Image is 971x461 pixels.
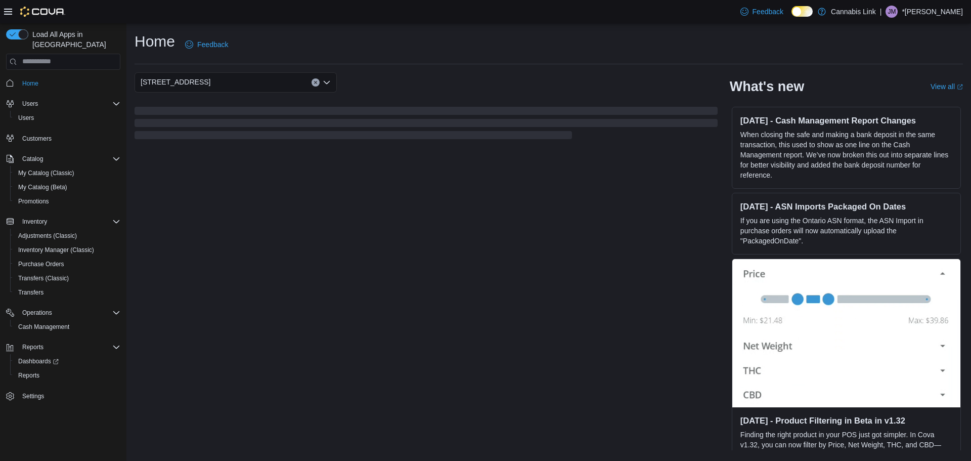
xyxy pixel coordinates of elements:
p: When closing the safe and making a bank deposit in the same transaction, this used to show as one... [740,130,952,180]
h3: [DATE] - Cash Management Report Changes [740,115,952,125]
p: | [880,6,882,18]
span: Settings [18,390,120,402]
span: My Catalog (Classic) [18,169,74,177]
button: Reports [18,341,48,353]
a: Dashboards [14,355,63,367]
span: Catalog [18,153,120,165]
span: My Catalog (Classic) [14,167,120,179]
span: Purchase Orders [18,260,64,268]
button: Transfers (Classic) [10,271,124,285]
button: Operations [2,306,124,320]
span: Promotions [18,197,49,205]
button: Users [2,97,124,111]
span: Customers [22,135,52,143]
span: Feedback [197,39,228,50]
button: Inventory [18,216,51,228]
a: Adjustments (Classic) [14,230,81,242]
p: If you are using the Ontario ASN format, the ASN Import in purchase orders will now automatically... [740,216,952,246]
button: Inventory Manager (Classic) [10,243,124,257]
button: Catalog [18,153,47,165]
span: Operations [22,309,52,317]
span: Users [22,100,38,108]
a: View allExternal link [931,82,963,91]
a: Customers [18,133,56,145]
span: Cash Management [14,321,120,333]
span: [STREET_ADDRESS] [141,76,210,88]
span: Home [18,77,120,90]
span: Reports [14,369,120,382]
p: *[PERSON_NAME] [902,6,963,18]
span: Inventory [22,218,47,226]
span: JM [888,6,896,18]
div: *Jordan Mills [886,6,898,18]
span: Loading [135,109,718,141]
button: Clear input [312,78,320,87]
a: Users [14,112,38,124]
a: Reports [14,369,43,382]
span: Adjustments (Classic) [14,230,120,242]
span: Dashboards [18,357,59,365]
a: Inventory Manager (Classic) [14,244,98,256]
h3: [DATE] - Product Filtering in Beta in v1.32 [740,415,952,426]
button: Reports [10,368,124,383]
button: Open list of options [323,78,331,87]
a: Purchase Orders [14,258,68,270]
span: Reports [18,341,120,353]
span: Dashboards [14,355,120,367]
a: Transfers (Classic) [14,272,73,284]
span: Operations [18,307,120,319]
button: Users [10,111,124,125]
button: Cash Management [10,320,124,334]
span: Settings [22,392,44,400]
a: Cash Management [14,321,73,333]
span: Transfers [18,288,43,297]
button: My Catalog (Classic) [10,166,124,180]
span: Reports [22,343,43,351]
button: Purchase Orders [10,257,124,271]
a: Home [18,77,42,90]
button: Users [18,98,42,110]
a: Settings [18,390,48,402]
span: Transfers (Classic) [14,272,120,284]
h1: Home [135,31,175,52]
span: Catalog [22,155,43,163]
a: Transfers [14,286,48,299]
span: My Catalog (Beta) [14,181,120,193]
span: Promotions [14,195,120,207]
input: Dark Mode [791,6,813,17]
button: Operations [18,307,56,319]
span: Purchase Orders [14,258,120,270]
a: Promotions [14,195,53,207]
span: Customers [18,132,120,145]
button: Catalog [2,152,124,166]
button: Customers [2,131,124,146]
img: Cova [20,7,65,17]
a: Feedback [736,2,787,22]
span: Inventory Manager (Classic) [18,246,94,254]
span: Inventory [18,216,120,228]
a: My Catalog (Beta) [14,181,71,193]
span: Inventory Manager (Classic) [14,244,120,256]
span: Transfers (Classic) [18,274,69,282]
a: Dashboards [10,354,124,368]
button: Home [2,76,124,91]
span: Transfers [14,286,120,299]
span: Cash Management [18,323,69,331]
span: Users [18,98,120,110]
button: Inventory [2,215,124,229]
button: Settings [2,389,124,403]
svg: External link [957,84,963,90]
p: Cannabis Link [831,6,876,18]
a: My Catalog (Classic) [14,167,78,179]
span: Reports [18,371,39,380]
h2: What's new [730,78,804,95]
button: Reports [2,340,124,354]
button: Adjustments (Classic) [10,229,124,243]
a: Feedback [181,34,232,55]
nav: Complex example [6,72,120,430]
span: Feedback [753,7,783,17]
button: Promotions [10,194,124,208]
h3: [DATE] - ASN Imports Packaged On Dates [740,201,952,212]
span: Users [18,114,34,122]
